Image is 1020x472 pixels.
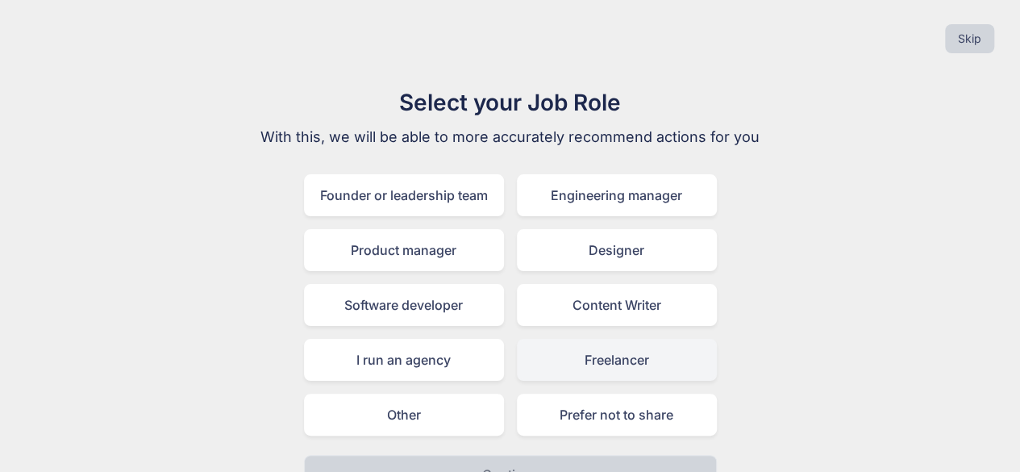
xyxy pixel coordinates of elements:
[517,284,717,326] div: Content Writer
[517,339,717,381] div: Freelancer
[304,284,504,326] div: Software developer
[517,174,717,216] div: Engineering manager
[304,394,504,436] div: Other
[517,394,717,436] div: Prefer not to share
[304,229,504,271] div: Product manager
[304,174,504,216] div: Founder or leadership team
[304,339,504,381] div: I run an agency
[945,24,994,53] button: Skip
[239,86,781,119] h1: Select your Job Role
[517,229,717,271] div: Designer
[239,126,781,148] p: With this, we will be able to more accurately recommend actions for you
